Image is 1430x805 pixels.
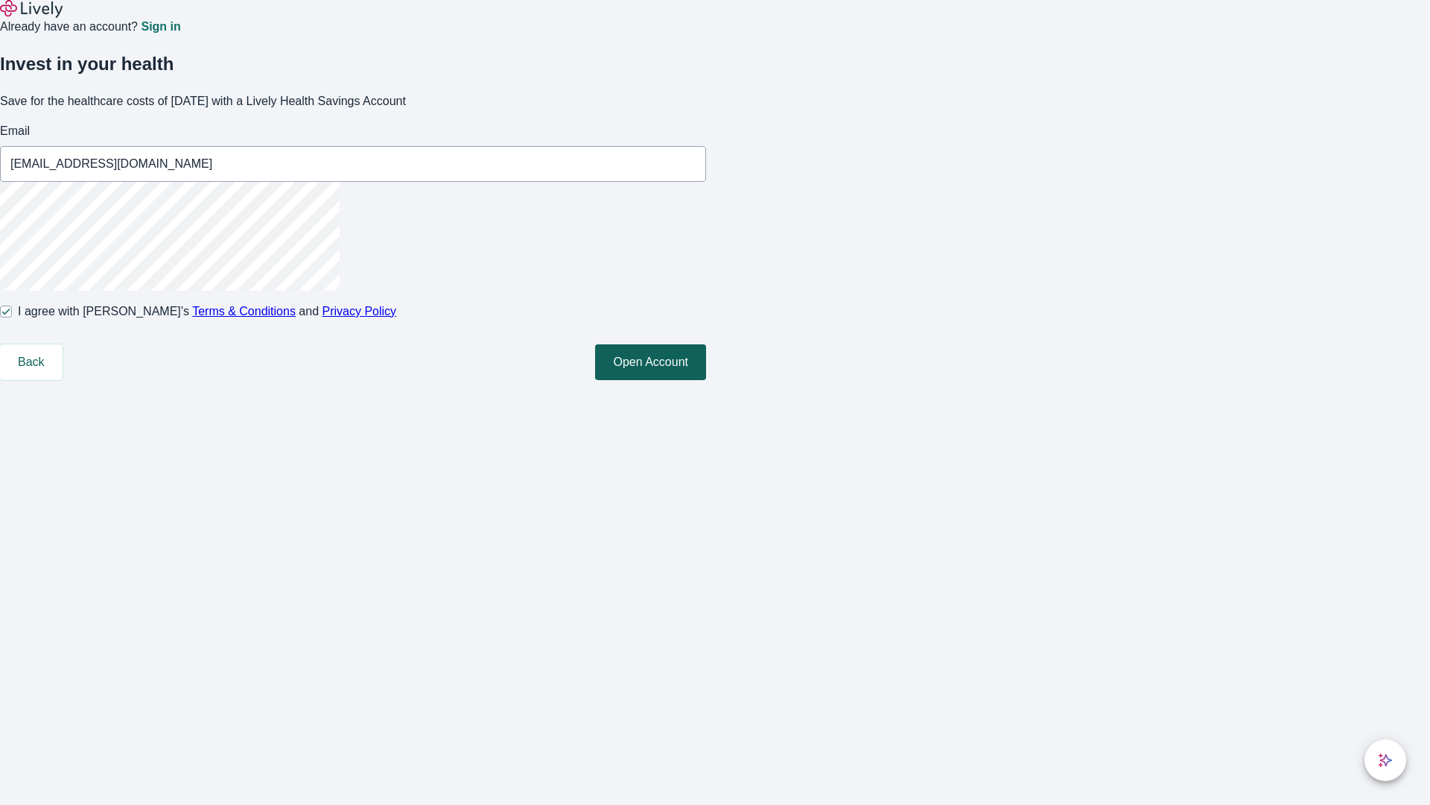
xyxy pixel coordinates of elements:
a: Privacy Policy [322,305,397,318]
a: Sign in [141,21,180,33]
a: Terms & Conditions [192,305,296,318]
button: chat [1364,739,1406,781]
span: I agree with [PERSON_NAME]’s and [18,303,396,321]
button: Open Account [595,344,706,380]
svg: Lively AI Assistant [1378,753,1393,768]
